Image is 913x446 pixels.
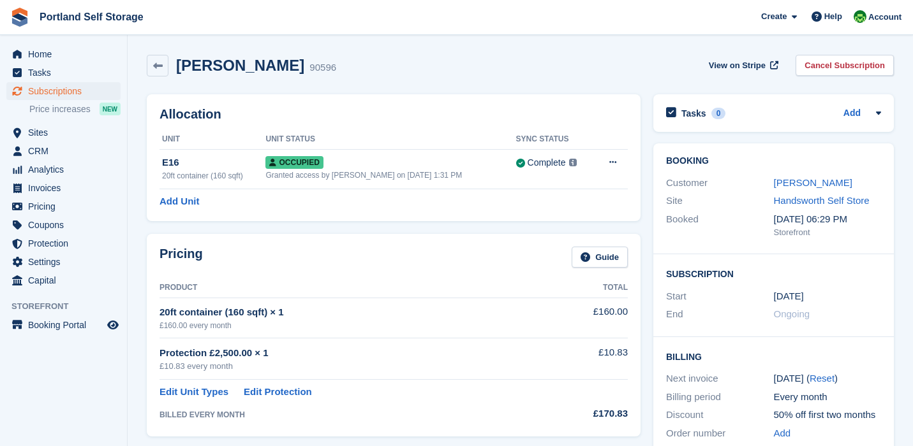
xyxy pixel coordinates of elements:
a: Cancel Subscription [796,55,894,76]
div: Next invoice [666,371,774,386]
span: Coupons [28,216,105,234]
a: View on Stripe [704,55,781,76]
div: Complete [528,156,566,169]
span: Price increases [29,103,91,115]
td: £160.00 [541,298,628,338]
span: Home [28,45,105,63]
span: Protection [28,234,105,252]
a: menu [6,64,121,82]
span: Settings [28,253,105,271]
span: View on Stripe [709,59,766,72]
span: Account [868,11,902,24]
td: £10.83 [541,338,628,380]
div: Storefront [774,226,882,239]
div: £170.83 [541,406,628,421]
img: stora-icon-8386f47178a22dfd0bd8f6a31ec36ba5ce8667c1dd55bd0f319d3a0aa187defe.svg [10,8,29,27]
a: menu [6,161,121,178]
div: Billing period [666,390,774,405]
h2: Pricing [160,247,203,268]
img: Ryan Stevens [854,10,866,23]
a: menu [6,179,121,197]
div: 50% off first two months [774,408,882,422]
a: menu [6,82,121,100]
a: Edit Protection [244,385,312,399]
th: Unit Status [265,129,516,150]
time: 2025-07-01 00:00:00 UTC [774,289,804,304]
th: Sync Status [516,129,594,150]
a: Preview store [105,317,121,333]
a: Guide [572,247,628,268]
a: menu [6,198,121,215]
h2: Allocation [160,107,628,122]
span: Capital [28,271,105,289]
a: Edit Unit Types [160,385,228,399]
div: Protection £2,500.00 × 1 [160,346,541,361]
div: NEW [100,103,121,115]
span: Analytics [28,161,105,178]
div: Granted access by [PERSON_NAME] on [DATE] 1:31 PM [265,169,516,181]
a: Add [843,106,861,121]
span: Occupied [265,156,323,169]
h2: Booking [666,156,881,166]
span: Booking Portal [28,316,105,334]
div: [DATE] 06:29 PM [774,212,882,227]
a: Add Unit [160,194,199,209]
div: 90596 [309,61,336,75]
a: Add [774,426,791,441]
h2: Billing [666,350,881,363]
a: Handsworth Self Store [774,195,870,206]
a: menu [6,142,121,160]
span: Pricing [28,198,105,215]
span: CRM [28,142,105,160]
div: E16 [162,155,265,170]
a: menu [6,216,121,234]
span: Sites [28,124,105,141]
a: menu [6,45,121,63]
div: Customer [666,176,774,191]
th: Product [160,278,541,298]
span: Storefront [11,300,127,313]
div: Discount [666,408,774,422]
span: Tasks [28,64,105,82]
a: [PERSON_NAME] [774,177,852,188]
div: BILLED EVERY MONTH [160,409,541,421]
div: 0 [711,108,726,119]
h2: Subscription [666,267,881,280]
span: Ongoing [774,308,810,319]
a: Portland Self Storage [34,6,149,27]
th: Total [541,278,628,298]
div: [DATE] ( ) [774,371,882,386]
a: menu [6,124,121,141]
span: Invoices [28,179,105,197]
a: menu [6,316,121,334]
a: Reset [810,373,835,384]
a: menu [6,253,121,271]
span: Subscriptions [28,82,105,100]
div: 20ft container (160 sqft) [162,170,265,182]
div: £10.83 every month [160,360,541,373]
div: Order number [666,426,774,441]
div: 20ft container (160 sqft) × 1 [160,305,541,320]
h2: Tasks [681,108,706,119]
a: menu [6,234,121,252]
div: £160.00 every month [160,320,541,331]
a: Price increases NEW [29,102,121,116]
div: Start [666,289,774,304]
span: Create [761,10,787,23]
div: Booked [666,212,774,239]
div: Every month [774,390,882,405]
div: End [666,307,774,322]
h2: [PERSON_NAME] [176,57,304,74]
a: menu [6,271,121,289]
div: Site [666,194,774,208]
img: icon-info-grey-7440780725fd019a000dd9b08b2336e03edf1995a4989e88bcd33f0948082b44.svg [569,159,577,166]
th: Unit [160,129,265,150]
span: Help [824,10,842,23]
